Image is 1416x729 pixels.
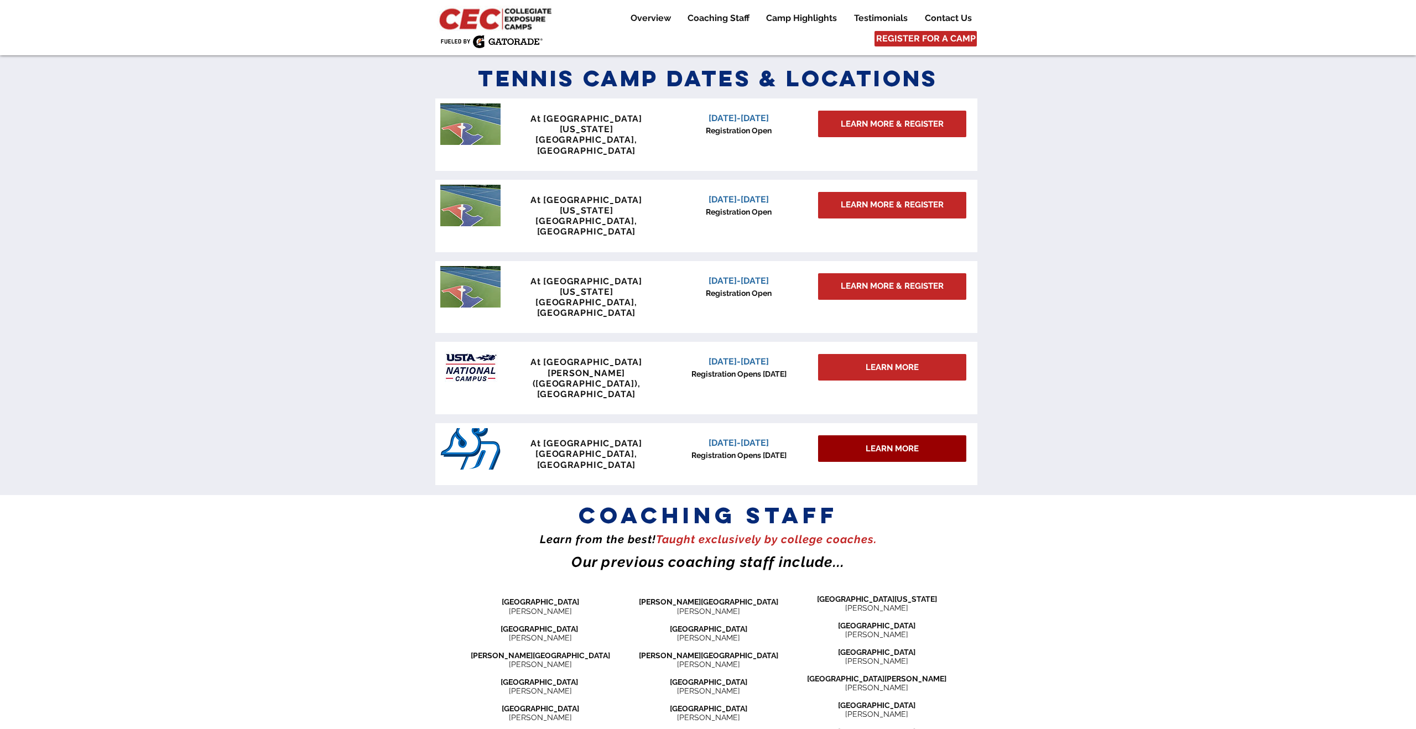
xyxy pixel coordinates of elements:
[845,710,908,718] span: [PERSON_NAME]
[866,362,919,373] span: LEARN MORE
[818,435,966,462] div: LEARN MORE
[677,686,740,695] span: [PERSON_NAME]
[677,660,740,669] span: [PERSON_NAME]
[502,597,579,606] span: [GEOGRAPHIC_DATA]
[501,678,578,686] span: [GEOGRAPHIC_DATA]
[535,134,637,155] span: [GEOGRAPHIC_DATA], [GEOGRAPHIC_DATA]
[818,354,966,381] div: LEARN MORE
[709,275,769,286] span: [DATE]-[DATE]
[677,633,740,642] span: [PERSON_NAME]
[478,64,938,92] span: Tennis Camp Dates & Locations
[440,103,501,145] img: penn tennis courts with logo.jpeg
[509,607,572,616] span: [PERSON_NAME]
[838,621,915,630] span: [GEOGRAPHIC_DATA]
[535,216,637,237] span: [GEOGRAPHIC_DATA], [GEOGRAPHIC_DATA]
[670,624,747,633] span: [GEOGRAPHIC_DATA]
[535,297,637,318] span: [GEOGRAPHIC_DATA], [GEOGRAPHIC_DATA]
[509,686,572,695] span: [PERSON_NAME]
[761,12,842,25] p: Camp Highlights
[533,368,641,399] span: [PERSON_NAME] ([GEOGRAPHIC_DATA]), [GEOGRAPHIC_DATA]
[876,33,976,45] span: REGISTER FOR A CAMP
[530,276,642,297] span: At [GEOGRAPHIC_DATA][US_STATE]
[639,651,778,660] span: [PERSON_NAME][GEOGRAPHIC_DATA]
[670,678,747,686] span: [GEOGRAPHIC_DATA]
[509,633,572,642] span: [PERSON_NAME]
[838,701,915,710] span: [GEOGRAPHIC_DATA]
[535,449,637,470] span: [GEOGRAPHIC_DATA], [GEOGRAPHIC_DATA]
[845,630,908,639] span: [PERSON_NAME]
[919,12,977,25] p: Contact Us
[807,674,946,683] span: [GEOGRAPHIC_DATA][PERSON_NAME]
[440,35,543,48] img: Fueled by Gatorade.png
[571,554,845,570] span: Our previous coaching staff include...
[677,607,740,616] span: [PERSON_NAME]
[709,194,769,205] span: [DATE]-[DATE]
[845,657,908,665] span: [PERSON_NAME]
[501,624,578,633] span: [GEOGRAPHIC_DATA]
[818,192,966,218] a: LEARN MORE & REGISTER
[818,273,966,300] a: LEARN MORE & REGISTER
[841,118,944,130] span: LEARN MORE & REGISTER
[706,126,772,135] span: Registration Open
[846,12,916,25] a: Testimonials
[471,651,610,660] span: [PERSON_NAME][GEOGRAPHIC_DATA]
[679,12,757,25] a: Coaching Staff
[817,595,937,603] span: [GEOGRAPHIC_DATA][US_STATE]
[845,603,908,612] span: [PERSON_NAME]
[530,438,642,449] span: At [GEOGRAPHIC_DATA]
[706,289,772,298] span: Registration Open
[579,501,838,529] span: coaching staff
[709,356,769,367] span: [DATE]-[DATE]
[841,280,944,292] span: LEARN MORE & REGISTER
[509,660,572,669] span: [PERSON_NAME]
[540,533,656,546] span: Learn from the best!
[758,12,845,25] a: Camp Highlights
[917,12,980,25] a: Contact Us
[639,597,778,606] span: [PERSON_NAME][GEOGRAPHIC_DATA]
[440,185,501,226] img: penn tennis courts with logo.jpeg
[841,199,944,211] span: LEARN MORE & REGISTER
[625,12,676,25] p: Overview
[691,451,787,460] span: Registration Opens [DATE]
[670,704,747,713] span: [GEOGRAPHIC_DATA]
[437,6,556,31] img: CEC Logo Primary_edited.jpg
[709,113,769,123] span: [DATE]-[DATE]
[440,347,501,388] img: USTA Campus image_edited.jpg
[530,113,642,134] span: At [GEOGRAPHIC_DATA][US_STATE]
[845,683,908,692] span: [PERSON_NAME]
[848,12,913,25] p: Testimonials
[706,207,772,216] span: Registration Open
[440,428,501,470] img: San_Diego_Toreros_logo.png
[614,12,980,25] nav: Site
[656,533,877,546] span: Taught exclusively by college coaches​.
[530,195,642,216] span: At [GEOGRAPHIC_DATA][US_STATE]
[530,357,642,367] span: At [GEOGRAPHIC_DATA]
[622,12,679,25] a: Overview
[709,438,769,448] span: [DATE]-[DATE]
[440,266,501,308] img: penn tennis courts with logo.jpeg
[866,443,919,455] span: LEARN MORE
[818,111,966,137] a: LEARN MORE & REGISTER
[691,369,787,378] span: Registration Opens [DATE]
[677,713,740,722] span: [PERSON_NAME]
[682,12,755,25] p: Coaching Staff
[838,648,915,657] span: [GEOGRAPHIC_DATA]
[502,704,579,713] span: [GEOGRAPHIC_DATA]
[509,713,572,722] span: [PERSON_NAME]
[874,31,977,46] a: REGISTER FOR A CAMP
